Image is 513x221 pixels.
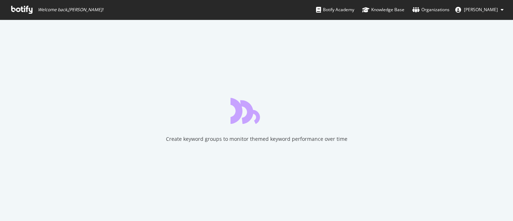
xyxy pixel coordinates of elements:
[316,6,354,13] div: Botify Academy
[231,98,282,124] div: animation
[450,4,509,16] button: [PERSON_NAME]
[464,6,498,13] span: Corinne Tynan
[362,6,404,13] div: Knowledge Base
[38,7,103,13] span: Welcome back, [PERSON_NAME] !
[412,6,450,13] div: Organizations
[166,135,347,143] div: Create keyword groups to monitor themed keyword performance over time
